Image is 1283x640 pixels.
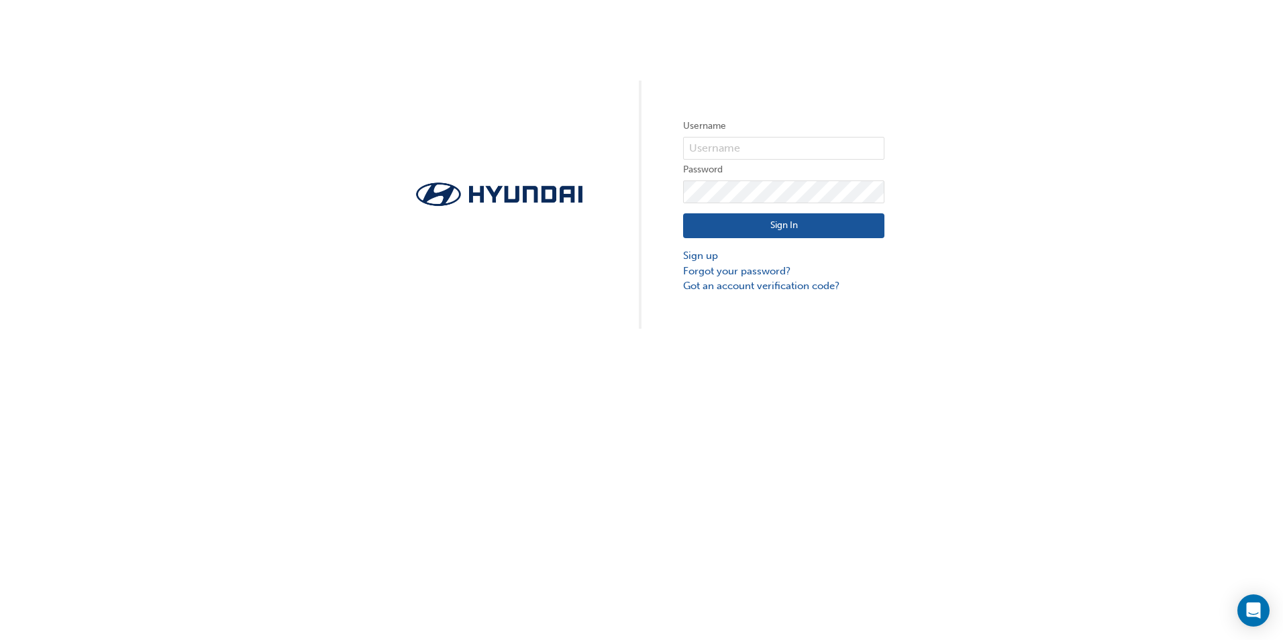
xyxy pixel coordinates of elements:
[683,248,884,264] a: Sign up
[683,278,884,294] a: Got an account verification code?
[683,213,884,239] button: Sign In
[399,178,600,210] img: Trak
[1237,594,1270,627] div: Open Intercom Messenger
[683,118,884,134] label: Username
[683,137,884,160] input: Username
[683,162,884,178] label: Password
[683,264,884,279] a: Forgot your password?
